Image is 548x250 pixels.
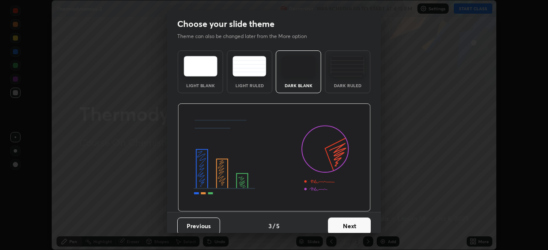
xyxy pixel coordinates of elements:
img: darkThemeBanner.d06ce4a2.svg [178,103,371,212]
div: Dark Ruled [331,83,365,88]
img: darkRuledTheme.de295e13.svg [331,56,364,76]
button: Next [328,218,371,235]
h4: 3 [268,221,272,230]
p: Theme can also be changed later from the More option [177,32,316,40]
div: Light Blank [183,83,217,88]
h2: Choose your slide theme [177,18,274,29]
img: lightRuledTheme.5fabf969.svg [232,56,266,76]
h4: 5 [276,221,280,230]
div: Light Ruled [232,83,267,88]
div: Dark Blank [281,83,316,88]
button: Previous [177,218,220,235]
img: darkTheme.f0cc69e5.svg [282,56,316,76]
h4: / [273,221,275,230]
img: lightTheme.e5ed3b09.svg [184,56,217,76]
